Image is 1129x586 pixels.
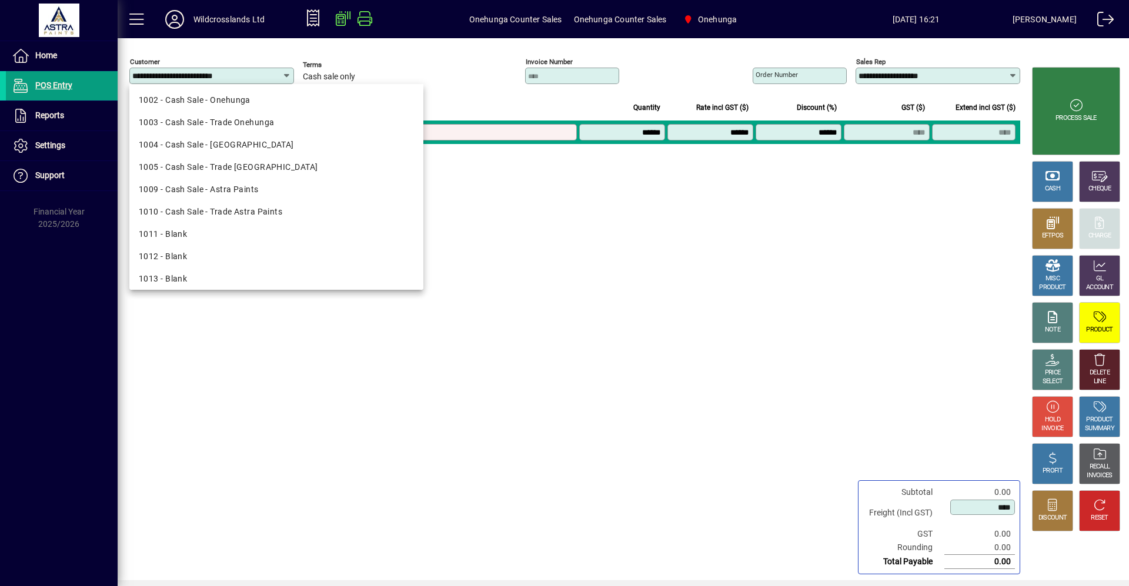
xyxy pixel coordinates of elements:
div: Wildcrosslands Ltd [193,10,265,29]
button: Profile [156,9,193,30]
div: GL [1096,274,1104,283]
div: 1005 - Cash Sale - Trade [GEOGRAPHIC_DATA] [139,161,414,173]
span: [DATE] 16:21 [820,10,1012,29]
div: CHEQUE [1088,185,1111,193]
span: Discount (%) [797,101,837,114]
mat-label: Order number [756,71,798,79]
div: DISCOUNT [1038,514,1067,523]
div: INVOICE [1041,424,1063,433]
td: Subtotal [863,485,944,499]
span: Reports [35,110,64,120]
a: Logout [1088,2,1114,41]
div: PRODUCT [1086,326,1113,334]
div: 1004 - Cash Sale - [GEOGRAPHIC_DATA] [139,139,414,151]
td: Rounding [863,541,944,555]
mat-option: 1009 - Cash Sale - Astra Paints [129,178,423,200]
mat-label: Invoice number [526,58,573,66]
div: MISC [1046,274,1060,283]
div: 1013 - Blank [139,273,414,285]
div: HOLD [1045,416,1060,424]
span: Onehunga Counter Sales [574,10,667,29]
mat-label: Sales rep [856,58,886,66]
a: Support [6,161,118,190]
td: 0.00 [944,555,1015,569]
div: RESET [1091,514,1108,523]
span: Terms [303,61,373,69]
div: INVOICES [1087,471,1112,480]
div: ACCOUNT [1086,283,1113,292]
mat-option: 1003 - Cash Sale - Trade Onehunga [129,111,423,133]
div: CASH [1045,185,1060,193]
mat-option: 1010 - Cash Sale - Trade Astra Paints [129,200,423,223]
div: 1003 - Cash Sale - Trade Onehunga [139,116,414,129]
div: CHARGE [1088,232,1111,240]
div: PRICE [1045,369,1061,377]
td: 0.00 [944,485,1015,499]
span: Extend incl GST ($) [956,101,1016,114]
span: Settings [35,140,65,150]
mat-option: 1005 - Cash Sale - Trade Christchurch [129,156,423,178]
div: SELECT [1043,377,1063,386]
div: SUMMARY [1085,424,1114,433]
td: Freight (Incl GST) [863,499,944,527]
div: NOTE [1045,326,1060,334]
a: Reports [6,101,118,130]
mat-option: 1004 - Cash Sale - Christchurch [129,133,423,156]
span: Onehunga Counter Sales [469,10,562,29]
mat-option: 1013 - Blank [129,267,423,290]
div: 1002 - Cash Sale - Onehunga [139,94,414,106]
div: PRODUCT [1039,283,1065,292]
span: Support [35,170,65,180]
mat-option: 1002 - Cash Sale - Onehunga [129,89,423,111]
span: Onehunga [678,9,741,30]
span: Quantity [633,101,660,114]
div: 1009 - Cash Sale - Astra Paints [139,183,414,196]
a: Home [6,41,118,71]
span: Onehunga [698,10,737,29]
td: 0.00 [944,527,1015,541]
mat-option: 1012 - Blank [129,245,423,267]
mat-label: Customer [130,58,160,66]
span: Rate incl GST ($) [696,101,749,114]
div: EFTPOS [1042,232,1064,240]
div: PROFIT [1043,467,1063,476]
div: 1011 - Blank [139,228,414,240]
td: 0.00 [944,541,1015,555]
div: LINE [1094,377,1105,386]
div: 1012 - Blank [139,250,414,263]
a: Settings [6,131,118,160]
div: PRODUCT [1086,416,1113,424]
div: RECALL [1090,463,1110,471]
span: POS Entry [35,81,72,90]
span: GST ($) [901,101,925,114]
td: Total Payable [863,555,944,569]
td: GST [863,527,944,541]
div: DELETE [1090,369,1110,377]
div: PROCESS SALE [1055,114,1097,123]
span: Home [35,51,57,60]
div: [PERSON_NAME] [1013,10,1077,29]
span: Cash sale only [303,72,355,82]
mat-option: 1011 - Blank [129,223,423,245]
div: 1010 - Cash Sale - Trade Astra Paints [139,206,414,218]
